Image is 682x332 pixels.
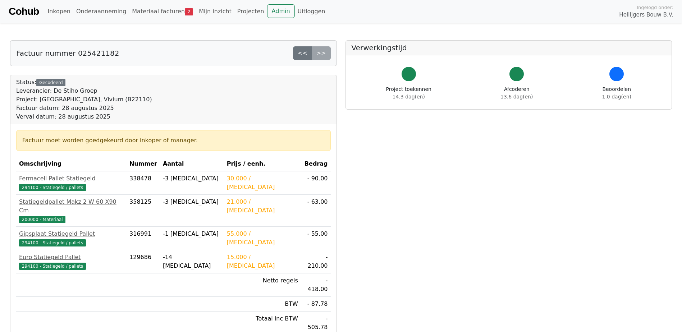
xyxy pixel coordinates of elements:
a: Gipsplaat Statiegeld Pallet294100 - Statiegeld / pallets [19,230,124,247]
div: Factuur moet worden goedgekeurd door inkoper of manager. [22,136,325,145]
a: Fermacell Pallet Statiegeld294100 - Statiegeld / pallets [19,174,124,192]
a: Cohub [9,3,39,20]
div: -1 [MEDICAL_DATA] [163,230,221,238]
div: Leverancier: De Stiho Groep [16,87,152,95]
span: 1.0 dag(en) [602,94,631,100]
div: Statiegeldpallet Makz 2 W 60 X90 Cm [19,198,124,215]
div: 55.000 / [MEDICAL_DATA] [227,230,298,247]
div: Gipsplaat Statiegeld Pallet [19,230,124,238]
span: 14.3 dag(en) [393,94,425,100]
a: Inkopen [45,4,73,19]
th: Aantal [160,157,224,171]
a: << [293,46,312,60]
td: - 90.00 [301,171,331,195]
span: 294100 - Statiegeld / pallets [19,263,86,270]
span: 294100 - Statiegeld / pallets [19,184,86,191]
div: 21.000 / [MEDICAL_DATA] [227,198,298,215]
div: -3 [MEDICAL_DATA] [163,174,221,183]
td: 338478 [127,171,160,195]
div: Fermacell Pallet Statiegeld [19,174,124,183]
th: Prijs / eenh. [224,157,301,171]
td: 129686 [127,250,160,273]
div: Euro Statiegeld Pallet [19,253,124,262]
td: - 55.00 [301,227,331,250]
td: - 87.78 [301,297,331,312]
div: Status: [16,78,152,121]
div: Verval datum: 28 augustus 2025 [16,112,152,121]
div: Gecodeerd [36,79,65,86]
td: - 63.00 [301,195,331,227]
div: Afcoderen [500,86,533,101]
a: Euro Statiegeld Pallet294100 - Statiegeld / pallets [19,253,124,270]
a: Mijn inzicht [196,4,234,19]
h5: Verwerkingstijd [352,43,666,52]
td: Netto regels [224,273,301,297]
td: - 210.00 [301,250,331,273]
div: 30.000 / [MEDICAL_DATA] [227,174,298,192]
div: -3 [MEDICAL_DATA] [163,198,221,206]
a: Admin [267,4,295,18]
div: Project toekennen [386,86,431,101]
a: Projecten [234,4,267,19]
span: Heilijgers Bouw B.V. [619,11,673,19]
td: BTW [224,297,301,312]
td: - 418.00 [301,273,331,297]
td: 316991 [127,227,160,250]
th: Nummer [127,157,160,171]
th: Bedrag [301,157,331,171]
h5: Factuur nummer 025421182 [16,49,119,57]
div: -14 [MEDICAL_DATA] [163,253,221,270]
div: Factuur datum: 28 augustus 2025 [16,104,152,112]
span: Ingelogd onder: [637,4,673,11]
a: Materiaal facturen2 [129,4,196,19]
div: Beoordelen [602,86,631,101]
div: Project: [GEOGRAPHIC_DATA], Vivium (B22110) [16,95,152,104]
span: 13.6 dag(en) [500,94,533,100]
a: Uitloggen [295,4,328,19]
th: Omschrijving [16,157,127,171]
span: 200000 - Materiaal [19,216,65,223]
a: Statiegeldpallet Makz 2 W 60 X90 Cm200000 - Materiaal [19,198,124,223]
div: 15.000 / [MEDICAL_DATA] [227,253,298,270]
span: 2 [185,8,193,15]
a: Onderaanneming [73,4,129,19]
td: 358125 [127,195,160,227]
span: 294100 - Statiegeld / pallets [19,239,86,246]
